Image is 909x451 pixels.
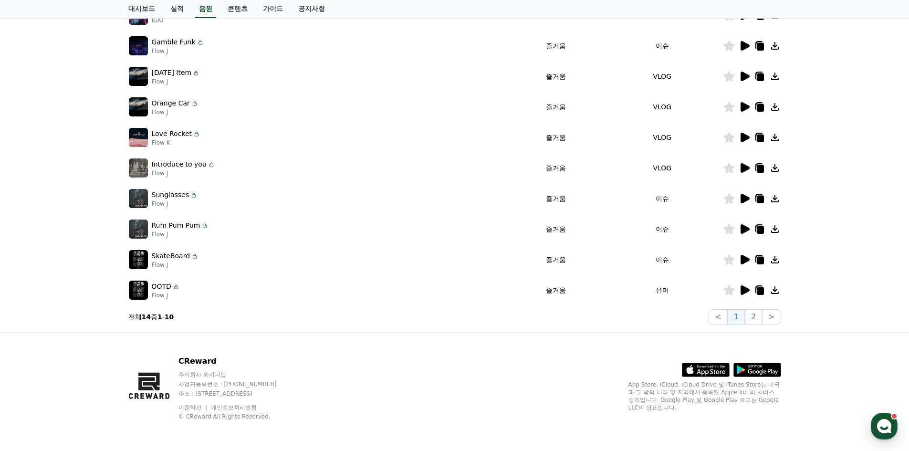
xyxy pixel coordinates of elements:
[510,244,602,275] td: 즐거움
[152,200,198,208] p: Flow J
[123,303,183,326] a: 설정
[602,183,722,214] td: 이슈
[602,92,722,122] td: VLOG
[178,413,295,420] p: © CReward All Rights Reserved.
[709,309,727,325] button: <
[510,92,602,122] td: 즐거움
[211,404,257,411] a: 개인정보처리방침
[152,98,190,108] p: Orange Car
[129,220,148,239] img: music
[87,317,99,325] span: 대화
[602,122,722,153] td: VLOG
[129,281,148,300] img: music
[178,380,295,388] p: 사업자등록번호 : [PHONE_NUMBER]
[3,303,63,326] a: 홈
[602,61,722,92] td: VLOG
[510,275,602,305] td: 즐거움
[510,31,602,61] td: 즐거움
[157,313,162,321] strong: 1
[745,309,762,325] button: 2
[510,214,602,244] td: 즐거움
[152,68,192,78] p: [DATE] Item
[152,108,199,116] p: Flow J
[152,292,180,299] p: Flow J
[510,61,602,92] td: 즐거움
[152,47,204,55] p: Flow J
[129,250,148,269] img: music
[728,309,745,325] button: 1
[128,312,174,322] p: 전체 중 -
[129,128,148,147] img: music
[510,122,602,153] td: 즐거움
[628,381,781,411] p: App Store, iCloud, iCloud Drive 및 iTunes Store는 미국과 그 밖의 나라 및 지역에서 등록된 Apple Inc.의 서비스 상표입니다. Goo...
[152,190,189,200] p: Sunglasses
[602,275,722,305] td: 유머
[152,231,209,238] p: Flow J
[510,153,602,183] td: 즐거움
[152,169,215,177] p: Flow J
[152,251,190,261] p: SkateBoard
[129,158,148,178] img: music
[142,313,151,321] strong: 14
[152,129,192,139] p: Love Rocket
[178,356,295,367] p: CReward
[152,282,171,292] p: OOTD
[178,371,295,378] p: 주식회사 와이피랩
[147,317,159,325] span: 설정
[152,139,201,147] p: Flow K
[152,17,185,24] p: IGNI
[129,189,148,208] img: music
[178,390,295,398] p: 주소 : [STREET_ADDRESS]
[602,244,722,275] td: 이슈
[129,36,148,55] img: music
[510,183,602,214] td: 즐거움
[152,220,200,231] p: Rum Pum Pum
[152,261,199,269] p: Flow J
[602,214,722,244] td: 이슈
[602,31,722,61] td: 이슈
[152,37,196,47] p: Gamble Funk
[30,317,36,325] span: 홈
[129,67,148,86] img: music
[152,159,207,169] p: Introduce to you
[165,313,174,321] strong: 10
[152,78,200,85] p: Flow J
[178,404,209,411] a: 이용약관
[602,153,722,183] td: VLOG
[762,309,781,325] button: >
[129,97,148,116] img: music
[63,303,123,326] a: 대화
